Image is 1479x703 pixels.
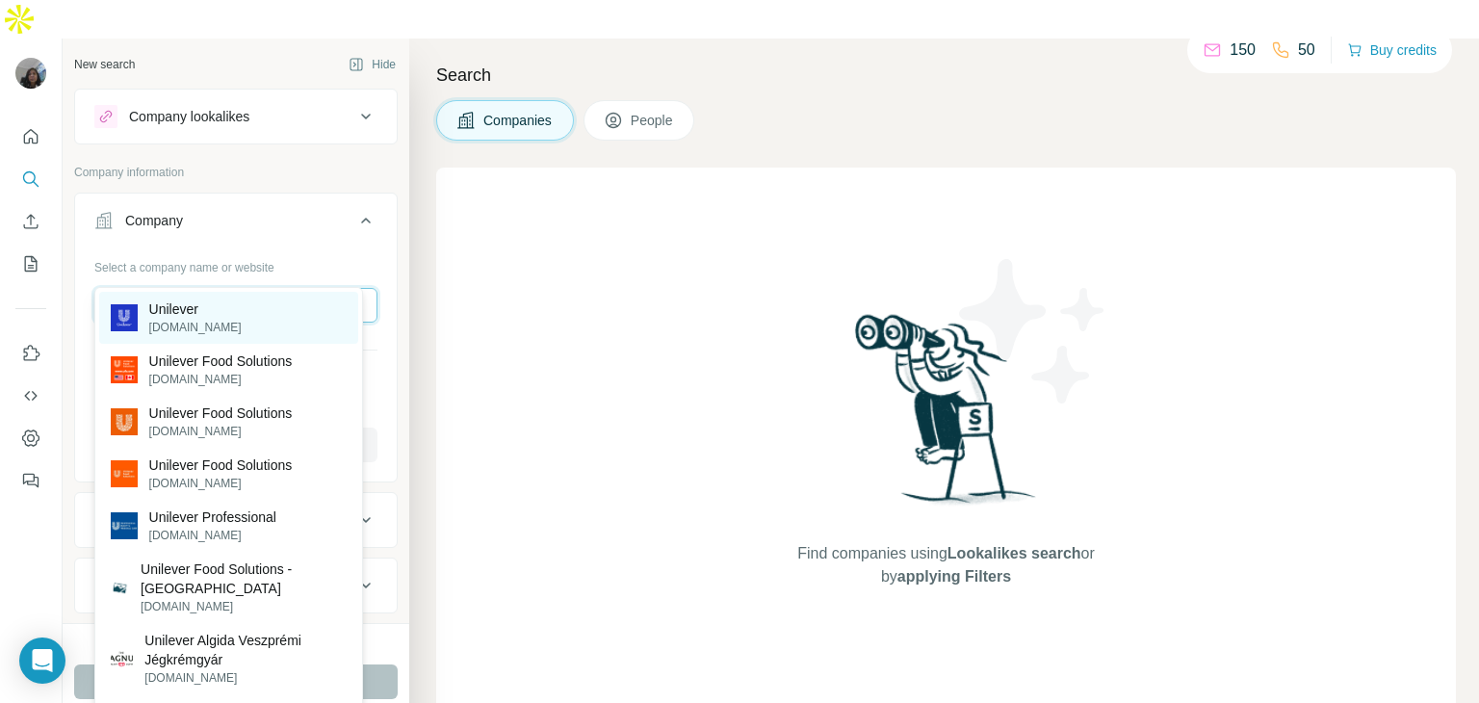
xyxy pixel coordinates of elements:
[149,371,293,388] p: [DOMAIN_NAME]
[75,497,397,543] button: Industry
[111,648,134,671] img: Unilever Algida Veszprémi Jégkrémgyár
[111,408,138,435] img: Unilever Food Solutions
[897,568,1011,585] span: applying Filters
[111,304,138,331] img: Unilever
[1230,39,1256,62] p: 150
[15,378,46,413] button: Use Surfe API
[15,336,46,371] button: Use Surfe on LinkedIn
[144,631,346,669] p: Unilever Algida Veszprémi Jégkrémgyár
[141,560,347,598] p: Unilever Food Solutions - [GEOGRAPHIC_DATA]
[149,404,293,423] p: Unilever Food Solutions
[149,351,293,371] p: Unilever Food Solutions
[149,423,293,440] p: [DOMAIN_NAME]
[15,463,46,498] button: Feedback
[75,93,397,140] button: Company lookalikes
[335,50,409,79] button: Hide
[15,119,46,154] button: Quick start
[791,542,1100,588] span: Find companies using or by
[125,211,183,230] div: Company
[1298,39,1315,62] p: 50
[75,562,397,609] button: HQ location
[74,164,398,181] p: Company information
[15,204,46,239] button: Enrich CSV
[631,111,675,130] span: People
[15,421,46,456] button: Dashboard
[846,309,1047,524] img: Surfe Illustration - Woman searching with binoculars
[149,456,293,475] p: Unilever Food Solutions
[15,162,46,196] button: Search
[111,460,138,487] img: Unilever Food Solutions
[436,62,1456,89] h4: Search
[149,475,293,492] p: [DOMAIN_NAME]
[1347,37,1437,64] button: Buy credits
[947,245,1120,418] img: Surfe Illustration - Stars
[111,579,130,598] img: Unilever Food Solutions - India
[111,356,138,383] img: Unilever Food Solutions
[15,247,46,281] button: My lists
[149,319,242,336] p: [DOMAIN_NAME]
[149,508,276,527] p: Unilever Professional
[947,545,1081,561] span: Lookalikes search
[149,527,276,544] p: [DOMAIN_NAME]
[111,512,138,539] img: Unilever Professional
[149,299,242,319] p: Unilever
[74,56,135,73] div: New search
[141,598,347,615] p: [DOMAIN_NAME]
[75,197,397,251] button: Company
[19,638,65,684] div: Open Intercom Messenger
[15,58,46,89] img: Avatar
[483,111,554,130] span: Companies
[94,251,377,276] div: Select a company name or website
[129,107,249,126] div: Company lookalikes
[144,669,346,687] p: [DOMAIN_NAME]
